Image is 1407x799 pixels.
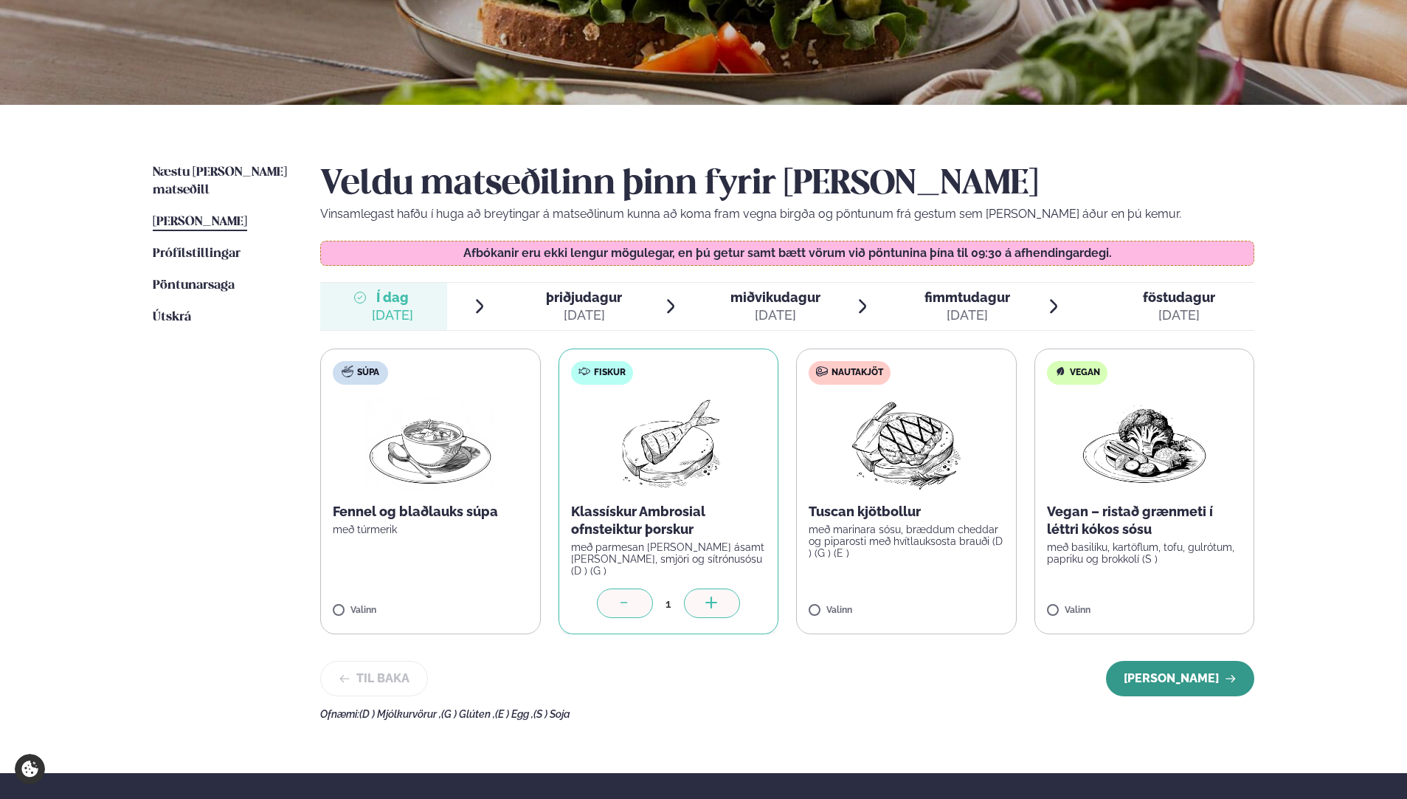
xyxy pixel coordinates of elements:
[653,595,684,612] div: 1
[153,164,291,199] a: Næstu [PERSON_NAME] matseðill
[153,213,247,231] a: [PERSON_NAME]
[153,166,287,196] span: Næstu [PERSON_NAME] matseðill
[153,277,235,295] a: Pöntunarsaga
[924,306,1010,324] div: [DATE]
[153,309,191,326] a: Útskrá
[336,247,1240,259] p: Afbókanir eru ekki lengur mögulegar, en þú getur samt bætt vörum við pöntunina þína til 09:30 á a...
[730,289,820,305] span: miðvikudagur
[320,708,1254,720] div: Ofnæmi:
[816,366,828,377] img: beef.svg
[1054,366,1066,377] img: Vegan.svg
[730,306,820,324] div: [DATE]
[153,216,247,228] span: [PERSON_NAME]
[924,289,1010,305] span: fimmtudagur
[372,289,413,306] span: Í dag
[1047,541,1242,565] p: með basilíku, kartöflum, tofu, gulrótum, papriku og brokkolí (S )
[533,708,570,720] span: (S ) Soja
[832,367,883,379] span: Nautakjöt
[333,524,528,535] p: með túrmerik
[841,397,972,491] img: Beef-Meat.png
[342,366,353,377] img: soup.svg
[1079,397,1209,491] img: Vegan.png
[1143,306,1215,324] div: [DATE]
[357,367,379,379] span: Súpa
[320,661,428,696] button: Til baka
[1070,367,1100,379] span: Vegan
[365,397,495,491] img: Soup.png
[153,245,241,263] a: Prófílstillingar
[15,754,45,784] a: Cookie settings
[495,708,533,720] span: (E ) Egg ,
[1047,503,1242,538] p: Vegan – ristað grænmeti í léttri kókos sósu
[1106,661,1254,696] button: [PERSON_NAME]
[372,306,413,324] div: [DATE]
[359,708,441,720] span: (D ) Mjólkurvörur ,
[320,205,1254,223] p: Vinsamlegast hafðu í huga að breytingar á matseðlinum kunna að koma fram vegna birgða og pöntunum...
[153,279,235,292] span: Pöntunarsaga
[153,247,241,260] span: Prófílstillingar
[571,503,767,538] p: Klassískur Ambrosial ofnsteiktur þorskur
[809,524,1004,559] p: með marinara sósu, bræddum cheddar og piparosti með hvítlauksosta brauði (D ) (G ) (E )
[333,503,528,521] p: Fennel og blaðlauks súpa
[546,289,622,305] span: þriðjudagur
[546,306,622,324] div: [DATE]
[441,708,495,720] span: (G ) Glúten ,
[578,366,590,377] img: fish.svg
[603,397,733,491] img: Fish.png
[594,367,626,379] span: Fiskur
[153,311,191,323] span: Útskrá
[1143,289,1215,305] span: föstudagur
[320,164,1254,205] h2: Veldu matseðilinn þinn fyrir [PERSON_NAME]
[809,503,1004,521] p: Tuscan kjötbollur
[571,541,767,577] p: með parmesan [PERSON_NAME] ásamt [PERSON_NAME], smjöri og sítrónusósu (D ) (G )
